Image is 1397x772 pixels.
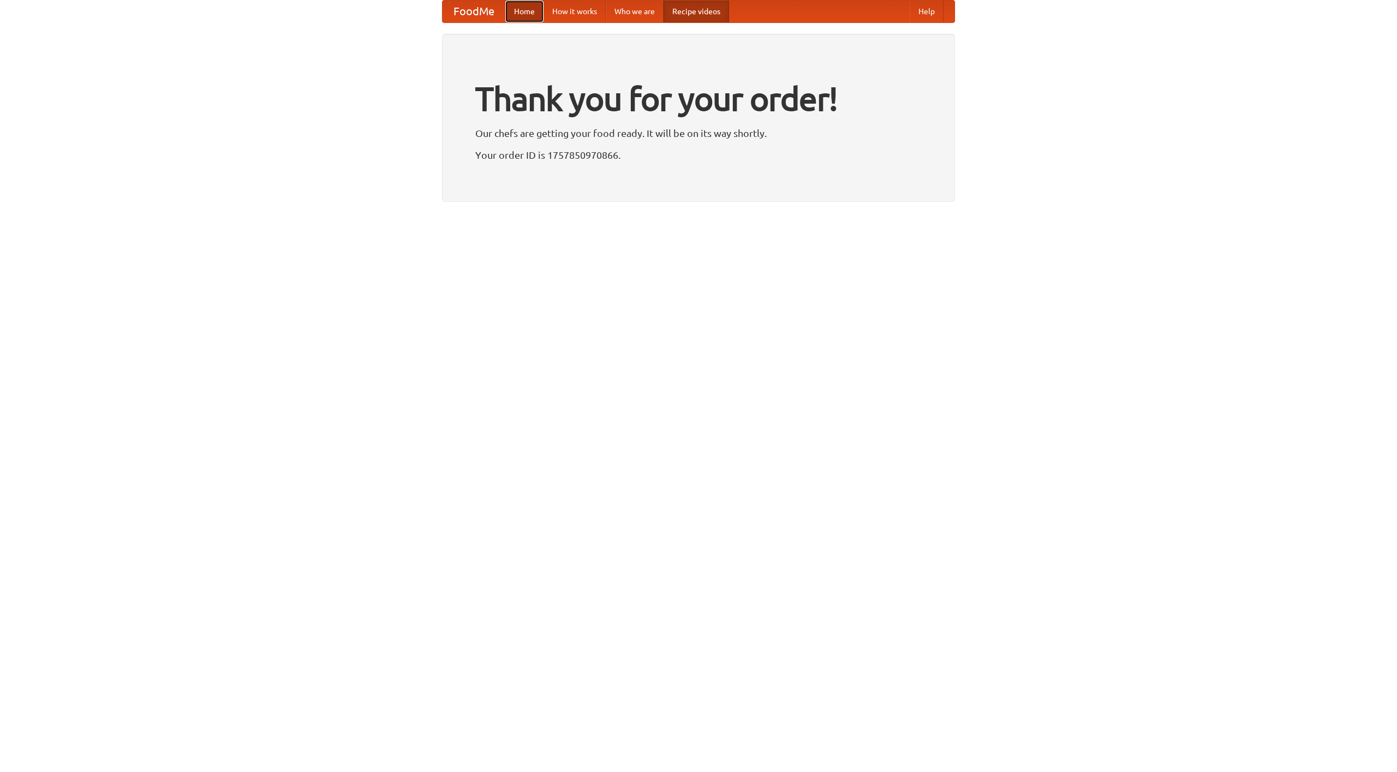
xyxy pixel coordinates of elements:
p: Our chefs are getting your food ready. It will be on its way shortly. [475,125,922,141]
a: Home [505,1,544,22]
a: Help [910,1,944,22]
a: Recipe videos [664,1,729,22]
h1: Thank you for your order! [475,73,922,125]
a: Who we are [606,1,664,22]
a: How it works [544,1,606,22]
p: Your order ID is 1757850970866. [475,147,922,163]
a: FoodMe [443,1,505,22]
